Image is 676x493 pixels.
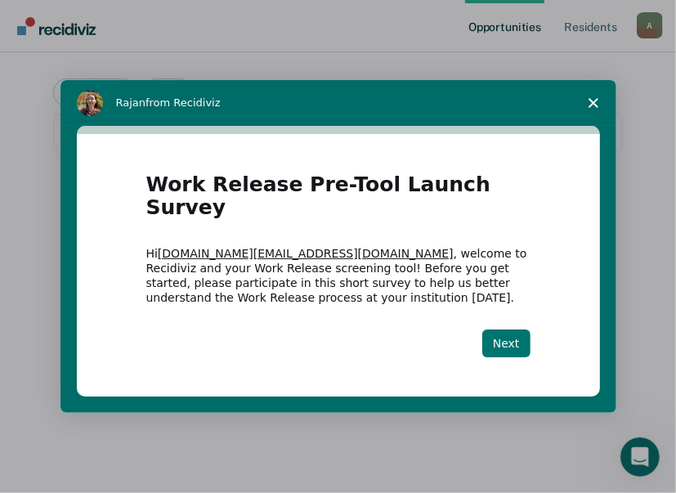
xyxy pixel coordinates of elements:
span: Close survey [571,80,616,126]
h1: Work Release Pre-Tool Launch Survey [146,173,531,230]
a: [DOMAIN_NAME][EMAIL_ADDRESS][DOMAIN_NAME] [158,247,454,260]
button: Next [482,329,531,357]
img: Profile image for Rajan [77,90,103,116]
span: Rajan [116,96,146,109]
span: from Recidiviz [145,96,221,109]
div: Hi , welcome to Recidiviz and your Work Release screening tool! Before you get started, please pa... [146,246,531,306]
